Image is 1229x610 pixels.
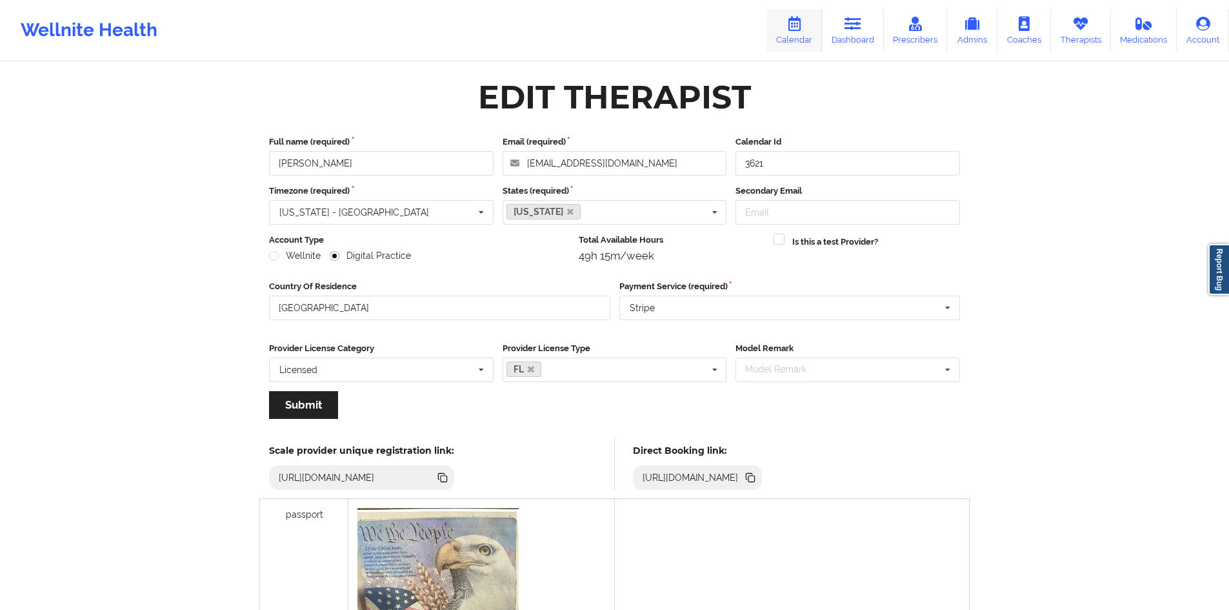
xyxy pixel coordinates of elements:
[579,249,765,262] div: 49h 15m/week
[503,185,727,198] label: States (required)
[742,362,825,377] div: Model Remark
[279,208,429,217] div: [US_STATE] - [GEOGRAPHIC_DATA]
[503,342,727,355] label: Provider License Type
[269,391,338,419] button: Submit
[269,342,494,355] label: Provider License Category
[274,471,380,484] div: [URL][DOMAIN_NAME]
[735,200,960,225] input: Email
[506,204,581,219] a: [US_STATE]
[1177,9,1229,52] a: Account
[947,9,997,52] a: Admins
[503,136,727,148] label: Email (required)
[735,151,960,176] input: Calendar Id
[792,236,878,249] label: Is this a test Provider?
[1208,244,1229,295] a: Report Bug
[269,234,570,247] label: Account Type
[735,342,960,355] label: Model Remark
[503,151,727,176] input: Email address
[506,361,542,377] a: FL
[822,9,884,52] a: Dashboard
[633,445,763,456] h5: Direct Booking link:
[735,136,960,148] label: Calendar Id
[630,303,655,312] div: Stripe
[637,471,744,484] div: [URL][DOMAIN_NAME]
[997,9,1051,52] a: Coaches
[279,365,317,374] div: Licensed
[1111,9,1177,52] a: Medications
[269,185,494,198] label: Timezone (required)
[619,280,961,293] label: Payment Service (required)
[269,445,454,456] h5: Scale provider unique registration link:
[269,151,494,176] input: Full name
[766,9,822,52] a: Calendar
[478,77,751,117] div: Edit Therapist
[884,9,948,52] a: Prescribers
[735,185,960,198] label: Secondary Email
[579,234,765,247] label: Total Available Hours
[269,250,321,261] label: Wellnite
[269,136,494,148] label: Full name (required)
[330,250,411,261] label: Digital Practice
[1051,9,1111,52] a: Therapists
[269,280,610,293] label: Country Of Residence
